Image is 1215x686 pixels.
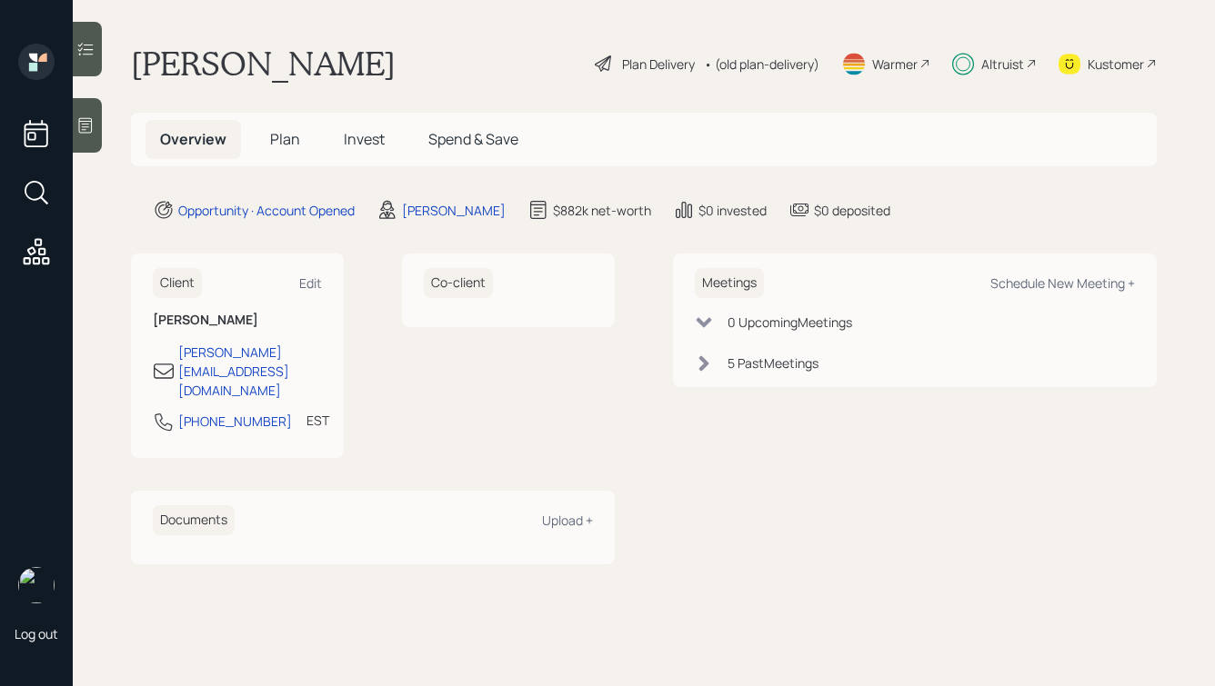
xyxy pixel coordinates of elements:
[153,313,322,328] h6: [PERSON_NAME]
[131,44,396,84] h1: [PERSON_NAME]
[299,274,322,292] div: Edit
[153,505,235,535] h6: Documents
[160,129,226,149] span: Overview
[622,55,695,74] div: Plan Delivery
[424,268,493,298] h6: Co-client
[704,55,819,74] div: • (old plan-delivery)
[178,412,292,431] div: [PHONE_NUMBER]
[306,411,329,430] div: EST
[695,268,764,298] h6: Meetings
[18,567,55,603] img: hunter_neumayer.jpg
[153,268,202,298] h6: Client
[178,343,322,400] div: [PERSON_NAME][EMAIL_ADDRESS][DOMAIN_NAME]
[553,201,651,220] div: $882k net-worth
[814,201,890,220] div: $0 deposited
[981,55,1024,74] div: Altruist
[872,55,918,74] div: Warmer
[178,201,355,220] div: Opportunity · Account Opened
[698,201,767,220] div: $0 invested
[270,129,300,149] span: Plan
[542,512,593,529] div: Upload +
[402,201,506,220] div: [PERSON_NAME]
[15,625,58,642] div: Log out
[344,129,385,149] span: Invest
[728,353,818,373] div: 5 Past Meeting s
[1088,55,1144,74] div: Kustomer
[728,313,852,332] div: 0 Upcoming Meeting s
[990,274,1135,292] div: Schedule New Meeting +
[428,129,518,149] span: Spend & Save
